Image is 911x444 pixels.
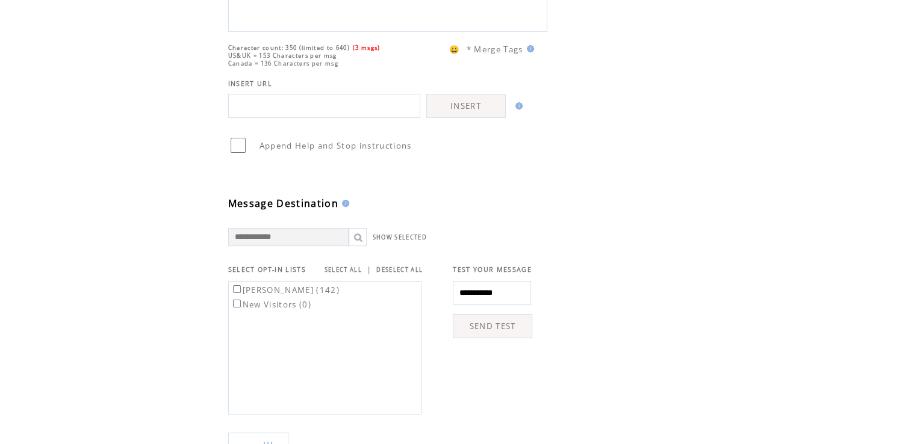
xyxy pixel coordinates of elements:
label: New Visitors (0) [231,299,311,310]
input: [PERSON_NAME] (142) [233,285,241,293]
span: SELECT OPT-IN LISTS [228,265,306,274]
span: Canada = 136 Characters per msg [228,60,338,67]
span: Append Help and Stop instructions [260,140,412,151]
a: SEND TEST [453,314,532,338]
img: help.gif [338,200,349,207]
span: US&UK = 153 Characters per msg [228,52,337,60]
img: help.gif [523,45,534,52]
span: 😀 [449,44,460,55]
span: Message Destination [228,197,338,210]
span: Character count: 350 (limited to 640) [228,44,350,52]
span: TEST YOUR MESSAGE [453,265,532,274]
span: * Merge Tags [467,44,523,55]
label: [PERSON_NAME] (142) [231,285,340,295]
a: INSERT [426,94,506,118]
img: help.gif [512,102,523,109]
span: INSERT URL [228,79,272,88]
a: SHOW SELECTED [373,233,427,241]
span: (3 msgs) [353,44,381,52]
input: New Visitors (0) [233,300,241,307]
a: SELECT ALL [325,266,362,274]
span: | [367,264,372,275]
a: DESELECT ALL [376,266,423,274]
